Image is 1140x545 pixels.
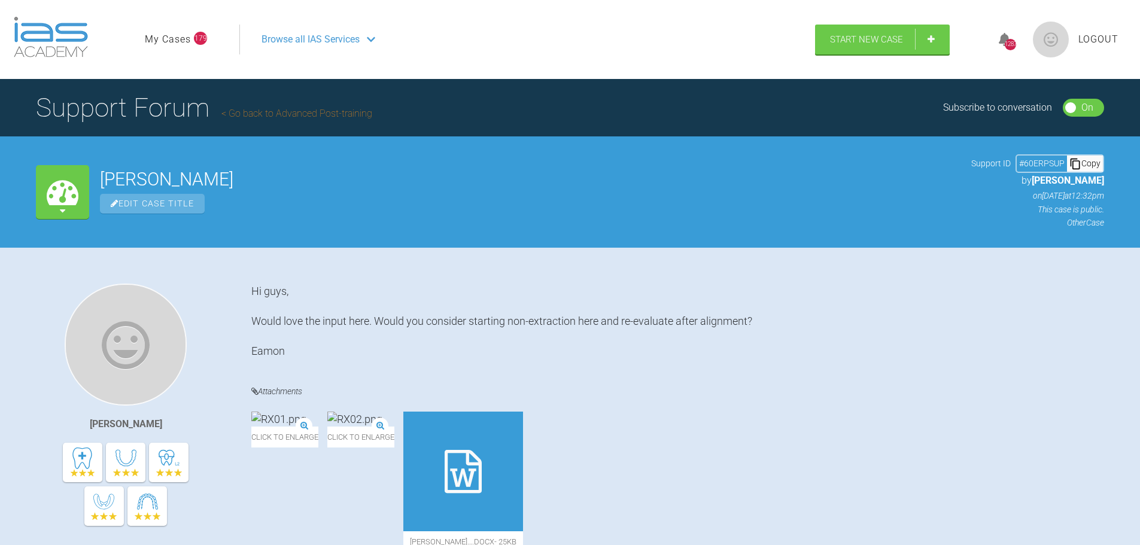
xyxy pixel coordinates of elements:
[971,173,1104,188] p: by
[14,17,88,57] img: logo-light.3e3ef733.png
[1017,157,1067,170] div: # 60ERPSUP
[327,412,382,427] img: RX02.png
[251,427,318,447] span: Click to enlarge
[815,25,950,54] a: Start New Case
[1078,32,1118,47] a: Logout
[971,203,1104,216] p: This case is public.
[327,427,394,447] span: Click to enlarge
[221,108,372,119] a: Go back to Advanced Post-training
[194,32,207,45] span: 179
[1005,39,1016,50] div: 1287
[1032,175,1104,186] span: [PERSON_NAME]
[971,157,1011,170] span: Support ID
[1081,100,1093,115] div: On
[90,416,162,432] div: [PERSON_NAME]
[145,32,191,47] a: My Cases
[1067,156,1103,171] div: Copy
[65,284,187,406] img: Eamon OReilly
[100,170,960,188] h2: [PERSON_NAME]
[36,87,372,129] h1: Support Forum
[251,284,1104,366] div: Hi guys, Would love the input here. Would you consider starting non-extraction here and re-evalua...
[1033,22,1069,57] img: profile.png
[830,34,903,45] span: Start New Case
[100,194,205,214] span: Edit Case Title
[251,412,306,427] img: RX01.png
[943,100,1052,115] div: Subscribe to conversation
[971,189,1104,202] p: on [DATE] at 12:32pm
[262,32,360,47] span: Browse all IAS Services
[971,216,1104,229] p: Other Case
[251,384,1104,399] h4: Attachments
